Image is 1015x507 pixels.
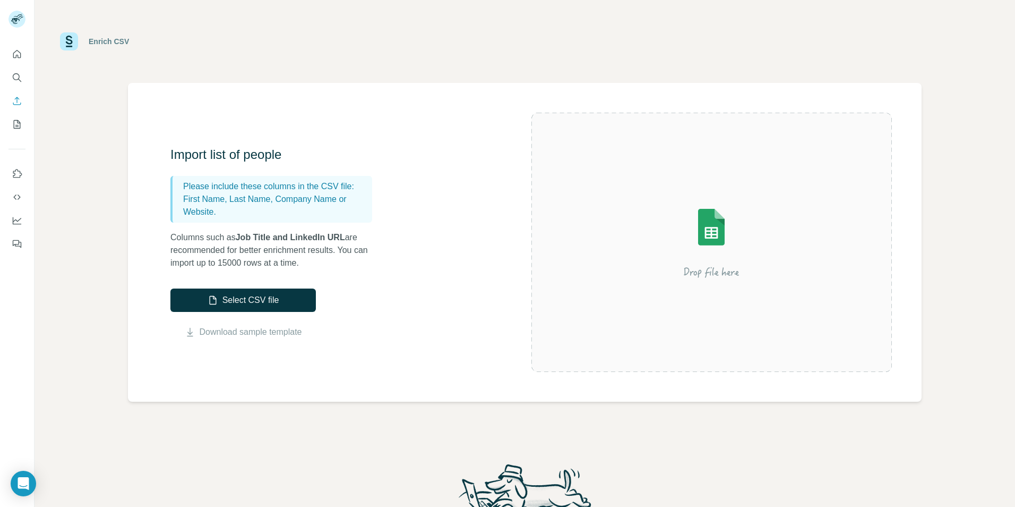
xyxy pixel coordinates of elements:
[8,68,25,87] button: Search
[183,180,368,193] p: Please include these columns in the CSV file:
[8,211,25,230] button: Dashboard
[616,179,807,306] img: Surfe Illustration - Drop file here or select below
[8,164,25,183] button: Use Surfe on LinkedIn
[170,326,316,339] button: Download sample template
[60,32,78,50] img: Surfe Logo
[8,188,25,207] button: Use Surfe API
[183,193,368,218] p: First Name, Last Name, Company Name or Website.
[200,326,302,339] a: Download sample template
[170,146,383,163] h3: Import list of people
[8,115,25,134] button: My lists
[11,471,36,496] div: Open Intercom Messenger
[8,45,25,64] button: Quick start
[236,233,345,242] span: Job Title and LinkedIn URL
[8,91,25,111] button: Enrich CSV
[89,36,129,47] div: Enrich CSV
[8,234,25,253] button: Feedback
[170,289,316,312] button: Select CSV file
[170,231,383,269] p: Columns such as are recommended for better enrichment results. You can import up to 15000 rows at...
